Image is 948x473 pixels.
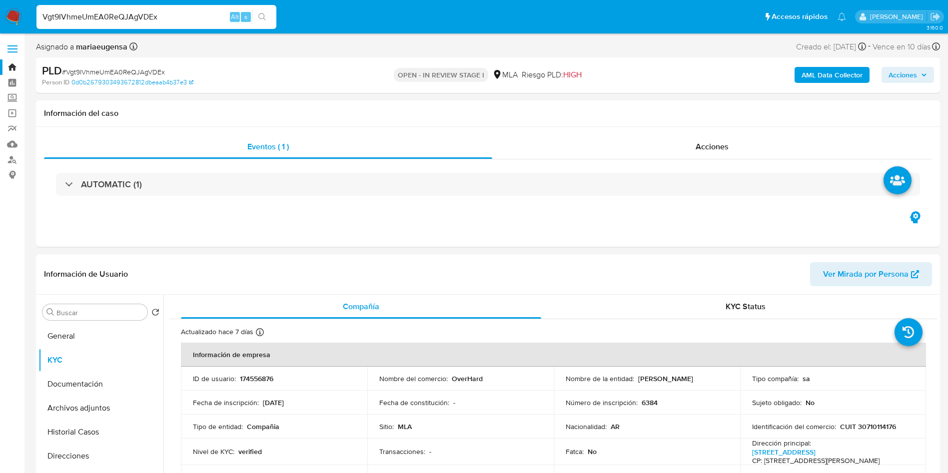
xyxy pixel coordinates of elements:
[38,324,163,348] button: General
[930,11,941,22] a: Salir
[642,398,658,407] p: 6384
[343,301,379,312] span: Compañía
[181,343,926,367] th: Información de empresa
[452,374,483,383] p: OverHard
[566,398,638,407] p: Número de inscripción :
[379,447,425,456] p: Transacciones :
[36,10,276,23] input: Buscar usuario o caso...
[56,173,920,196] div: AUTOMATIC (1)
[56,308,143,317] input: Buscar
[870,12,927,21] p: mariaeugenia.sanchez@mercadolibre.com
[44,269,128,279] h1: Información de Usuario
[231,12,239,21] span: Alt
[838,12,846,21] a: Notificaciones
[840,422,896,431] p: CUIT 30710114176
[71,78,193,87] a: 0d0b2679303493672812dbeaab4b37e3
[252,10,272,24] button: search-icon
[247,422,279,431] p: Compañia
[193,374,236,383] p: ID de usuario :
[62,67,165,77] span: # Vgt9IVhmeUmEA0ReQJAgVDEx
[752,422,836,431] p: Identificación del comercio :
[429,447,431,456] p: -
[752,439,811,448] p: Dirección principal :
[772,11,828,22] span: Accesos rápidos
[696,141,729,152] span: Acciones
[42,62,62,78] b: PLD
[638,374,693,383] p: [PERSON_NAME]
[38,348,163,372] button: KYC
[823,262,909,286] span: Ver Mirada por Persona
[42,78,69,87] b: Person ID
[492,69,518,80] div: MLA
[752,398,802,407] p: Sujeto obligado :
[44,108,932,118] h1: Información del caso
[379,422,394,431] p: Sitio :
[193,422,243,431] p: Tipo de entidad :
[795,67,870,83] button: AML Data Collector
[379,374,448,383] p: Nombre del comercio :
[240,374,273,383] p: 174556876
[752,374,799,383] p: Tipo compañía :
[803,374,810,383] p: sa
[588,447,597,456] p: No
[81,179,142,190] h3: AUTOMATIC (1)
[151,308,159,319] button: Volver al orden por defecto
[802,67,863,83] b: AML Data Collector
[46,308,54,316] button: Buscar
[36,41,127,52] span: Asignado a
[74,41,127,52] b: mariaeugensa
[38,444,163,468] button: Direcciones
[611,422,620,431] p: AR
[752,447,816,457] a: [STREET_ADDRESS]
[566,422,607,431] p: Nacionalidad :
[563,69,582,80] span: HIGH
[394,68,488,82] p: OPEN - IN REVIEW STAGE I
[181,327,253,337] p: Actualizado hace 7 días
[238,447,262,456] p: verified
[193,398,259,407] p: Fecha de inscripción :
[38,420,163,444] button: Historial Casos
[889,67,917,83] span: Acciones
[882,67,934,83] button: Acciones
[810,262,932,286] button: Ver Mirada por Persona
[796,40,866,53] div: Creado el: [DATE]
[566,374,634,383] p: Nombre de la entidad :
[398,422,412,431] p: MLA
[868,40,871,53] span: -
[873,41,931,52] span: Vence en 10 días
[193,447,234,456] p: Nivel de KYC :
[806,398,815,407] p: No
[726,301,766,312] span: KYC Status
[38,372,163,396] button: Documentación
[244,12,247,21] span: s
[263,398,284,407] p: [DATE]
[247,141,289,152] span: Eventos ( 1 )
[566,447,584,456] p: Fatca :
[379,398,449,407] p: Fecha de constitución :
[453,398,455,407] p: -
[752,457,880,466] h4: CP: [STREET_ADDRESS][PERSON_NAME]
[38,396,163,420] button: Archivos adjuntos
[522,69,582,80] span: Riesgo PLD:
